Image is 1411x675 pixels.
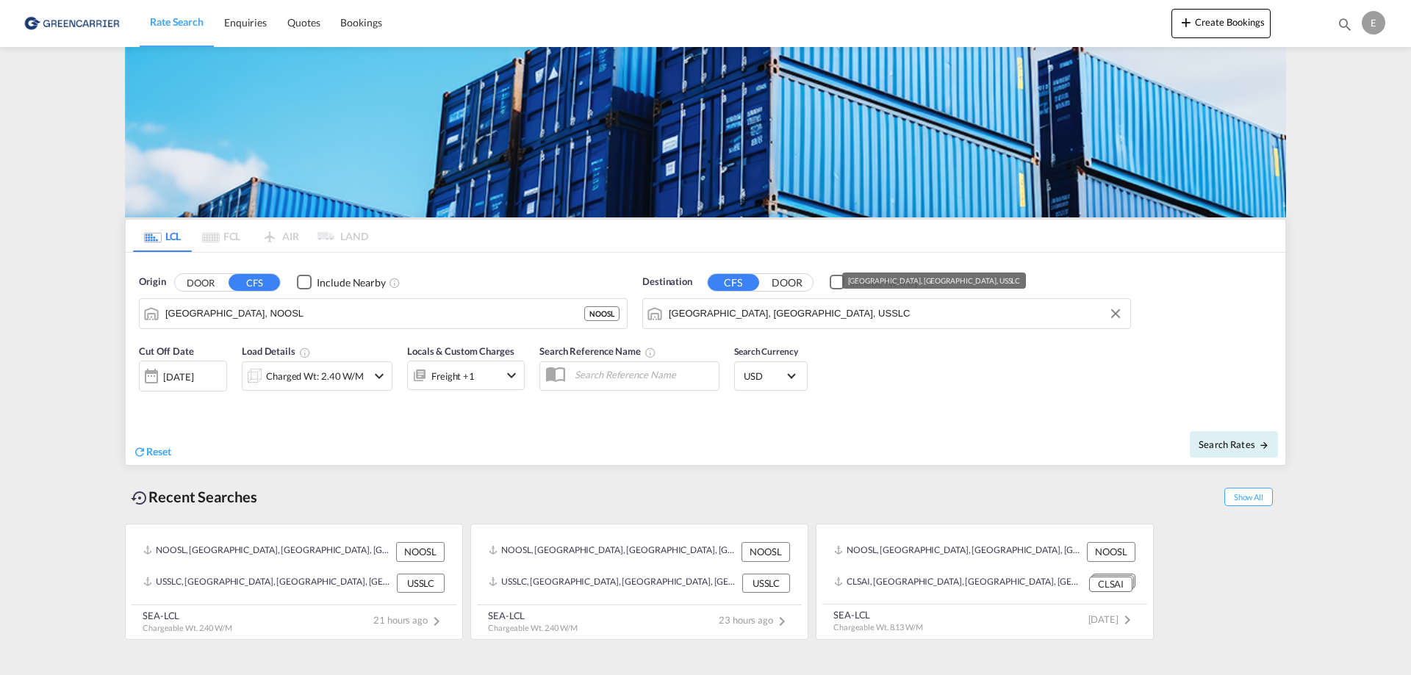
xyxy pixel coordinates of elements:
[833,608,923,621] div: SEA-LCL
[1362,11,1385,35] div: E
[773,613,791,630] md-icon: icon-chevron-right
[297,275,386,290] md-checkbox: Checkbox No Ink
[133,444,171,461] div: icon-refreshReset
[539,345,656,357] span: Search Reference Name
[431,366,475,386] div: Freight Destination
[131,489,148,507] md-icon: icon-backup-restore
[834,574,1085,592] div: CLSAI, San Antonio, Chile, South America, Americas
[407,345,514,357] span: Locals & Custom Charges
[175,274,226,291] button: DOOR
[567,364,719,386] input: Search Reference Name
[489,542,738,561] div: NOOSL, Oslo, Norway, Northern Europe, Europe
[139,361,227,391] div: [DATE]
[125,47,1286,217] img: GreenCarrierFCL_LCL.png
[165,303,584,325] input: Search by Port
[242,345,311,357] span: Load Details
[834,542,1083,561] div: NOOSL, Oslo, Norway, Northern Europe, Europe
[1171,9,1271,38] button: icon-plus 400-fgCreate Bookings
[340,16,381,29] span: Bookings
[816,524,1154,640] recent-search-card: NOOSL, [GEOGRAPHIC_DATA], [GEOGRAPHIC_DATA], [GEOGRAPHIC_DATA], [GEOGRAPHIC_DATA] NOOSLCLSAI, [GE...
[143,574,393,593] div: USSLC, Salt Lake City, UT, United States, North America, Americas
[163,370,193,383] div: [DATE]
[830,275,919,290] md-checkbox: Checkbox No Ink
[761,274,813,291] button: DOOR
[742,542,790,561] div: NOOSL
[287,16,320,29] span: Quotes
[133,220,368,252] md-pagination-wrapper: Use the left and right arrow keys to navigate between tabs
[1119,611,1136,629] md-icon: icon-chevron-right
[143,609,232,622] div: SEA-LCL
[742,574,790,593] div: USSLC
[1088,613,1136,625] span: [DATE]
[1089,577,1132,592] div: CLSAI
[833,622,923,632] span: Chargeable Wt. 8.13 W/M
[848,272,1021,289] div: [GEOGRAPHIC_DATA], [GEOGRAPHIC_DATA], USSLC
[428,613,445,630] md-icon: icon-chevron-right
[133,220,192,252] md-tab-item: LCL
[708,274,759,291] button: CFS
[126,253,1285,465] div: Origin DOOR CFS Checkbox No InkUnchecked: Ignores neighbouring ports when fetching rates.Checked ...
[643,299,1130,328] md-input-container: Salt Lake City, UT, USSLC
[299,347,311,358] md-icon: Chargeable Weight
[489,574,739,593] div: USSLC, Salt Lake City, UT, United States, North America, Americas
[1190,431,1278,458] button: Search Ratesicon-arrow-right
[133,445,146,458] md-icon: icon-refresh
[742,365,800,386] md-select: Select Currency: $ USDUnited States Dollar
[373,614,445,626] span: 21 hours ago
[317,275,386,290] div: Include Nearby
[242,361,392,391] div: Charged Wt: 2.40 W/Micon-chevron-down
[734,346,798,357] span: Search Currency
[125,524,463,640] recent-search-card: NOOSL, [GEOGRAPHIC_DATA], [GEOGRAPHIC_DATA], [GEOGRAPHIC_DATA], [GEOGRAPHIC_DATA] NOOSLUSSLC, [GE...
[1087,542,1135,561] div: NOOSL
[140,299,627,328] md-input-container: Oslo, NOOSL
[396,542,445,561] div: NOOSL
[146,445,171,458] span: Reset
[1224,488,1273,506] span: Show All
[143,623,232,632] span: Chargeable Wt. 2.40 W/M
[669,303,1123,325] input: Search by Port
[229,274,280,291] button: CFS
[584,306,620,321] div: NOOSL
[143,542,392,561] div: NOOSL, Oslo, Norway, Northern Europe, Europe
[397,574,445,593] div: USSLC
[389,277,401,289] md-icon: Unchecked: Ignores neighbouring ports when fetching rates.Checked : Includes neighbouring ports w...
[488,609,578,622] div: SEA-LCL
[370,367,388,385] md-icon: icon-chevron-down
[488,623,578,632] span: Chargeable Wt. 2.40 W/M
[719,614,791,626] span: 23 hours ago
[1337,16,1353,32] md-icon: icon-magnify
[1259,440,1269,450] md-icon: icon-arrow-right
[503,367,520,384] md-icon: icon-chevron-down
[139,345,194,357] span: Cut Off Date
[150,15,204,28] span: Rate Search
[407,361,525,390] div: Freight Destinationicon-chevron-down
[139,275,165,289] span: Origin
[125,480,263,513] div: Recent Searches
[642,275,692,289] span: Destination
[224,16,267,29] span: Enquiries
[266,366,364,386] div: Charged Wt: 2.40 W/M
[470,524,808,640] recent-search-card: NOOSL, [GEOGRAPHIC_DATA], [GEOGRAPHIC_DATA], [GEOGRAPHIC_DATA], [GEOGRAPHIC_DATA] NOOSLUSSLC, [GE...
[1105,303,1127,325] button: Clear Input
[139,390,150,410] md-datepicker: Select
[744,369,785,383] span: USD
[22,7,121,40] img: e39c37208afe11efa9cb1d7a6ea7d6f5.png
[1199,438,1269,450] span: Search Rates
[645,347,656,358] md-icon: Your search will be saved by the below given name
[1177,13,1195,31] md-icon: icon-plus 400-fg
[1337,16,1353,38] div: icon-magnify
